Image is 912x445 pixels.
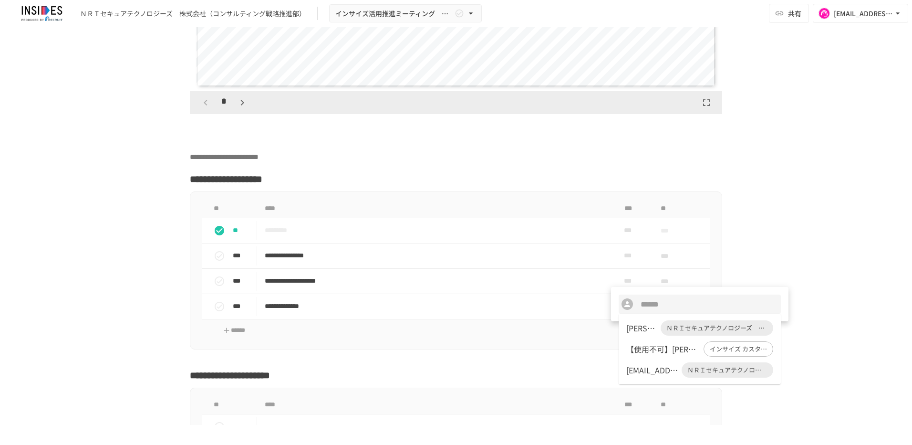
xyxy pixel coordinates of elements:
[626,343,700,355] div: 【使用不可】[PERSON_NAME]
[626,364,678,376] div: [EMAIL_ADDRESS][DOMAIN_NAME]
[661,323,773,333] span: ＮＲＩセキュアテクノロジーズ 株式会社（コンサルティング戦略推進部）
[626,322,657,334] div: [PERSON_NAME]
[682,365,773,375] span: ＮＲＩセキュアテクノロジーズ 株式会社（コンサルティング戦略推進部）
[704,344,773,354] span: インサイズ カスタマーサクセス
